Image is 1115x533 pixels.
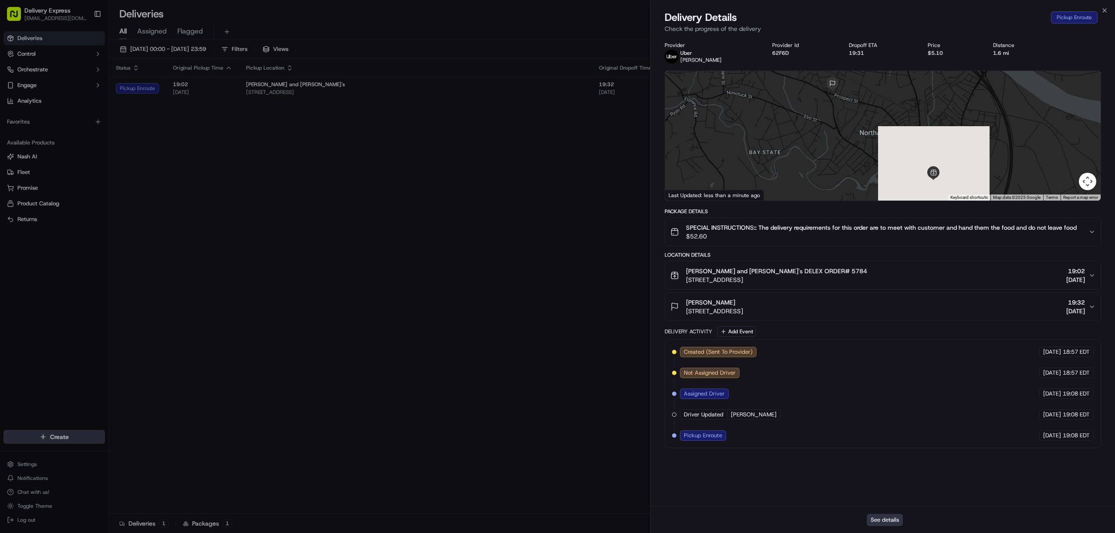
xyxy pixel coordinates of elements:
[772,42,835,49] div: Provider Id
[665,10,737,24] span: Delivery Details
[39,84,143,92] div: Start new chat
[72,159,75,166] span: •
[684,348,753,356] span: Created (Sent To Provider)
[1063,390,1090,398] span: 19:08 EDT
[70,191,143,207] a: 💻API Documentation
[1063,369,1090,377] span: 18:57 EDT
[1043,369,1061,377] span: [DATE]
[9,127,23,141] img: Angelique Valdez
[17,159,24,166] img: 1736555255976-a54dd68f-1ca7-489b-9aae-adbdc363a1c4
[1043,411,1061,419] span: [DATE]
[665,251,1101,258] div: Location Details
[1046,195,1058,200] a: Terms (opens in new tab)
[9,35,159,49] p: Welcome 👋
[686,275,867,284] span: [STREET_ADDRESS]
[5,191,70,207] a: 📗Knowledge Base
[665,218,1101,246] button: SPECIAL INSTRUCTIONS:: The delivery requirements for this order are to meet with customer and han...
[665,328,712,335] div: Delivery Activity
[665,190,764,201] div: Last Updated: less than a minute ago
[717,326,756,337] button: Add Event
[680,50,722,57] p: Uber
[772,50,789,57] button: 62F6D
[667,189,696,201] a: Open this area in Google Maps (opens a new window)
[849,42,913,49] div: Dropoff ETA
[731,411,777,419] span: [PERSON_NAME]
[684,432,722,439] span: Pickup Enroute
[667,189,696,201] img: Google
[135,112,159,122] button: See all
[77,159,95,166] span: [DATE]
[1066,275,1085,284] span: [DATE]
[9,9,26,27] img: Nash
[9,84,24,99] img: 1736555255976-a54dd68f-1ca7-489b-9aae-adbdc363a1c4
[1066,298,1085,307] span: 19:32
[1063,348,1090,356] span: 18:57 EDT
[665,24,1101,33] p: Check the progress of the delivery
[928,50,979,57] div: $5.10
[950,194,988,201] button: Keyboard shortcuts
[27,159,71,166] span: [PERSON_NAME]
[1063,411,1090,419] span: 19:08 EDT
[867,514,903,526] button: See details
[1079,173,1096,190] button: Map camera controls
[684,411,723,419] span: Driver Updated
[1063,432,1090,439] span: 19:08 EDT
[87,216,105,223] span: Pylon
[9,114,58,121] div: Past conversations
[61,216,105,223] a: Powered byPylon
[684,369,736,377] span: Not Assigned Driver
[1066,267,1085,275] span: 19:02
[993,50,1051,57] div: 1.6 mi
[18,84,34,99] img: 1738778727109-b901c2ba-d612-49f7-a14d-d897ce62d23f
[74,196,81,203] div: 💻
[684,390,725,398] span: Assigned Driver
[686,223,1077,232] span: SPECIAL INSTRUCTIONS:: The delivery requirements for this order are to meet with customer and han...
[1043,390,1061,398] span: [DATE]
[665,261,1101,289] button: [PERSON_NAME] and [PERSON_NAME]'s DELEX ORDER# 5784[STREET_ADDRESS]19:02[DATE]
[686,267,867,275] span: [PERSON_NAME] and [PERSON_NAME]'s DELEX ORDER# 5784
[39,92,120,99] div: We're available if you need us!
[9,196,16,203] div: 📗
[849,50,913,57] div: 19:31
[1043,432,1061,439] span: [DATE]
[665,50,679,64] img: uber-new-logo.jpeg
[686,232,1077,241] span: $52.60
[686,298,735,307] span: [PERSON_NAME]
[72,135,75,142] span: •
[993,42,1051,49] div: Distance
[27,135,71,142] span: [PERSON_NAME]
[665,208,1101,215] div: Package Details
[1043,348,1061,356] span: [DATE]
[1066,307,1085,315] span: [DATE]
[77,135,95,142] span: [DATE]
[1063,195,1098,200] a: Report a map error
[17,136,24,143] img: 1736555255976-a54dd68f-1ca7-489b-9aae-adbdc363a1c4
[928,42,979,49] div: Price
[23,57,157,66] input: Got a question? Start typing here...
[9,151,23,164] img: Joseph V.
[17,195,67,204] span: Knowledge Base
[686,307,743,315] span: [STREET_ADDRESS]
[665,293,1101,321] button: [PERSON_NAME][STREET_ADDRESS]19:32[DATE]
[82,195,140,204] span: API Documentation
[680,57,722,64] span: [PERSON_NAME]
[665,42,758,49] div: Provider
[148,86,159,97] button: Start new chat
[993,195,1041,200] span: Map data ©2025 Google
